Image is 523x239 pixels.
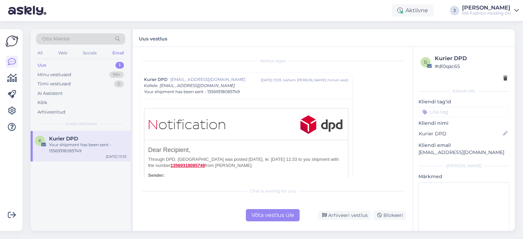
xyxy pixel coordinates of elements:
div: [PERSON_NAME] [418,163,509,169]
div: Chat is waiting for you [140,188,406,194]
div: AI Assistent [37,90,63,97]
a: [PERSON_NAME]MA Fashion Holding OÜ [462,5,519,16]
div: Tiimi vestlused [37,81,71,87]
div: Vestlus algas [140,58,406,64]
div: Your shipment has been sent - 13569318085749 [49,142,127,154]
input: Lisa tag [418,107,509,117]
span: K [38,138,42,143]
div: 1 [115,62,124,69]
img: Askly Logo [5,35,18,48]
div: [DATE] 13:35 [261,78,282,83]
div: Arhiveeri vestlus [318,211,370,220]
div: Arhiveeritud [37,109,65,116]
div: Minu vestlused [37,71,71,78]
p: Kliendi email [418,142,509,149]
div: # dl0qac65 [435,63,507,70]
p: Kliendi nimi [418,120,509,127]
a: 13569318085749 [171,163,205,168]
b: Sender: [148,173,164,178]
span: Kellele : [144,83,158,88]
div: All [36,49,44,57]
div: MA Fashion Holding OÜ [462,11,511,16]
span: [EMAIL_ADDRESS][DOMAIN_NAME] [160,83,235,88]
span: Your shipment has been sent - 13569318085749 [144,89,240,95]
div: Võta vestlus üle [246,209,300,221]
div: [PERSON_NAME] [462,5,511,11]
div: Email [111,49,125,57]
input: Lisa nimi [419,130,502,137]
span: [EMAIL_ADDRESS][DOMAIN_NAME] [170,76,261,83]
div: Kurier DPD [435,54,507,63]
div: ( vähem [PERSON_NAME] minuti eest ) [283,78,348,83]
p: Märkmed [418,173,509,180]
span: d [424,59,427,65]
td: Dear Recipient, [148,147,344,153]
div: 0 [114,81,124,87]
div: Web [57,49,69,57]
div: 99+ [109,71,124,78]
p: [EMAIL_ADDRESS][DOMAIN_NAME] [418,149,509,156]
span: Kurier DPD [49,136,78,142]
div: Blokeeri [373,211,406,220]
div: Aktiivne [392,4,433,17]
div: Kliendi info [418,88,509,94]
img: Predict - a service by DPD [144,108,348,140]
p: Kliendi tag'id [418,98,509,105]
td: Through DPD, [GEOGRAPHIC_DATA] was posted [DATE], ie: [DATE] 12:33 to you shipment with the numbe... [148,156,344,169]
div: [DATE] 13:35 [106,154,127,159]
label: Uus vestlus [139,33,167,42]
span: Otsi kliente [42,35,69,42]
div: J [450,6,459,15]
div: Uus [37,62,46,69]
span: Uued vestlused [65,121,97,127]
div: Kõik [37,99,47,106]
div: Socials [81,49,98,57]
span: Kurier DPD [144,76,168,83]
